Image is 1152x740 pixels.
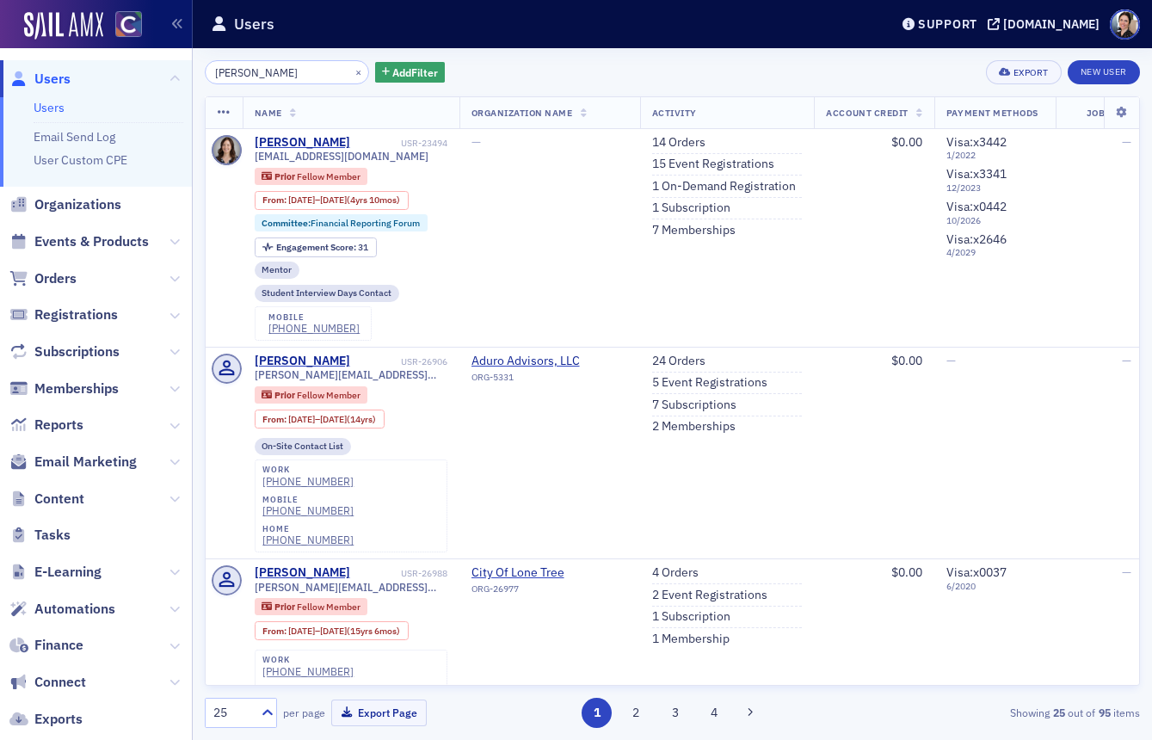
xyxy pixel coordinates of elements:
[255,285,400,302] div: Student Interview Days Contact
[262,684,354,694] div: home
[255,386,368,404] div: Prior: Prior: Fellow Member
[255,150,428,163] span: [EMAIL_ADDRESS][DOMAIN_NAME]
[255,581,447,594] span: [PERSON_NAME][EMAIL_ADDRESS][PERSON_NAME][DOMAIN_NAME]
[652,200,730,216] a: 1 Subscription
[262,495,354,505] div: mobile
[652,632,730,647] a: 1 Membership
[297,170,360,182] span: Fellow Member
[9,490,84,509] a: Content
[262,665,354,678] div: [PHONE_NUMBER]
[9,710,83,729] a: Exports
[582,698,612,728] button: 1
[471,583,628,601] div: ORG-26977
[392,65,438,80] span: Add Filter
[234,14,274,34] h1: Users
[255,438,352,455] div: On-Site Contact List
[34,100,65,115] a: Users
[268,322,360,335] a: [PHONE_NUMBER]
[9,563,102,582] a: E-Learning
[351,64,367,79] button: ×
[988,18,1106,30] button: [DOMAIN_NAME]
[262,194,288,206] span: From :
[288,194,315,206] span: [DATE]
[255,214,428,231] div: Committee:
[34,152,127,168] a: User Custom CPE
[375,62,446,83] button: AddFilter
[288,194,400,206] div: – (4yrs 10mos)
[274,601,297,613] span: Prior
[34,70,71,89] span: Users
[34,232,149,251] span: Events & Products
[1122,134,1131,150] span: —
[918,16,977,32] div: Support
[652,354,705,369] a: 24 Orders
[891,564,922,580] span: $0.00
[288,625,315,637] span: [DATE]
[255,107,282,119] span: Name
[891,134,922,150] span: $0.00
[652,135,705,151] a: 14 Orders
[891,353,922,368] span: $0.00
[841,705,1140,720] div: Showing out of items
[652,223,736,238] a: 7 Memberships
[262,218,420,229] a: Committee:Financial Reporting Forum
[24,12,103,40] img: SailAMX
[9,269,77,288] a: Orders
[255,565,350,581] a: [PERSON_NAME]
[946,199,1007,214] span: Visa : x0442
[621,698,651,728] button: 2
[274,389,297,401] span: Prior
[262,475,354,488] a: [PHONE_NUMBER]
[213,704,251,722] div: 25
[34,526,71,545] span: Tasks
[9,526,71,545] a: Tasks
[9,600,115,619] a: Automations
[255,262,300,279] div: Mentor
[283,705,325,720] label: per page
[1122,353,1131,368] span: —
[320,413,347,425] span: [DATE]
[34,600,115,619] span: Automations
[297,389,360,401] span: Fellow Member
[353,356,447,367] div: USR-26906
[1087,107,1131,119] span: Job Type
[34,129,115,145] a: Email Send Log
[288,413,315,425] span: [DATE]
[946,150,1044,161] span: 1 / 2022
[1110,9,1140,40] span: Profile
[353,138,447,149] div: USR-23494
[297,601,360,613] span: Fellow Member
[946,564,1007,580] span: Visa : x0037
[268,312,360,323] div: mobile
[471,372,628,389] div: ORG-5331
[9,232,149,251] a: Events & Products
[262,504,354,517] div: [PHONE_NUMBER]
[320,625,347,637] span: [DATE]
[660,698,690,728] button: 3
[9,305,118,324] a: Registrations
[262,170,360,182] a: Prior Fellow Member
[205,60,369,84] input: Search…
[255,237,377,256] div: Engagement Score: 31
[34,673,86,692] span: Connect
[946,215,1044,226] span: 10 / 2026
[652,398,736,413] a: 7 Subscriptions
[262,465,354,475] div: work
[34,636,83,655] span: Finance
[262,533,354,546] div: [PHONE_NUMBER]
[9,70,71,89] a: Users
[1093,681,1135,723] iframe: Intercom live chat
[255,191,409,210] div: From: 2020-08-03 00:00:00
[255,168,368,185] div: Prior: Prior: Fellow Member
[262,217,311,229] span: Committee :
[652,107,697,119] span: Activity
[471,134,481,150] span: —
[471,354,628,369] a: Aduro Advisors, LLC
[9,195,121,214] a: Organizations
[652,609,730,625] a: 1 Subscription
[652,157,774,172] a: 15 Event Registrations
[255,354,350,369] div: [PERSON_NAME]
[471,107,573,119] span: Organization Name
